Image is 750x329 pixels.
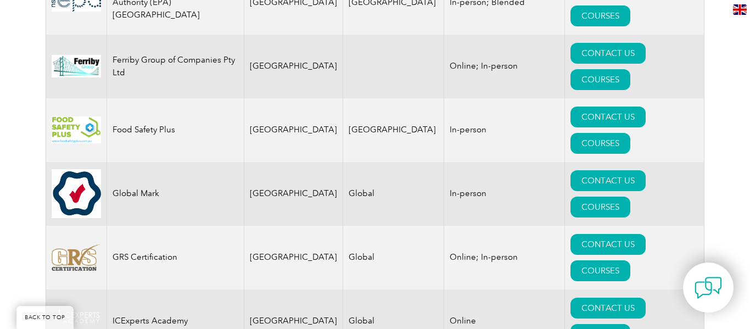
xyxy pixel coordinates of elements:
[16,306,74,329] a: BACK TO TOP
[52,169,101,218] img: eb2924ac-d9bc-ea11-a814-000d3a79823d-logo.jpg
[343,98,444,162] td: [GEOGRAPHIC_DATA]
[570,133,630,154] a: COURSES
[570,197,630,218] a: COURSES
[107,226,244,289] td: GRS Certification
[570,260,630,281] a: COURSES
[244,35,343,98] td: [GEOGRAPHIC_DATA]
[107,98,244,162] td: Food Safety Plus
[444,98,565,162] td: In-person
[444,226,565,289] td: Online; In-person
[570,170,646,191] a: CONTACT US
[244,162,343,226] td: [GEOGRAPHIC_DATA]
[343,162,444,226] td: Global
[52,55,101,78] img: 52661cd0-8de2-ef11-be1f-002248955c5a-logo.jpg
[570,5,630,26] a: COURSES
[444,162,565,226] td: In-person
[570,107,646,127] a: CONTACT US
[695,274,722,302] img: contact-chat.png
[733,4,747,15] img: en
[52,116,101,143] img: e52924ac-d9bc-ea11-a814-000d3a79823d-logo.png
[244,226,343,289] td: [GEOGRAPHIC_DATA]
[107,162,244,226] td: Global Mark
[570,298,646,319] a: CONTACT US
[107,35,244,98] td: Ferriby Group of Companies Pty Ltd
[570,43,646,64] a: CONTACT US
[570,234,646,255] a: CONTACT US
[570,69,630,90] a: COURSES
[52,244,101,271] img: 7f517d0d-f5a0-ea11-a812-000d3ae11abd%20-logo.png
[244,98,343,162] td: [GEOGRAPHIC_DATA]
[444,35,565,98] td: Online; In-person
[343,226,444,289] td: Global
